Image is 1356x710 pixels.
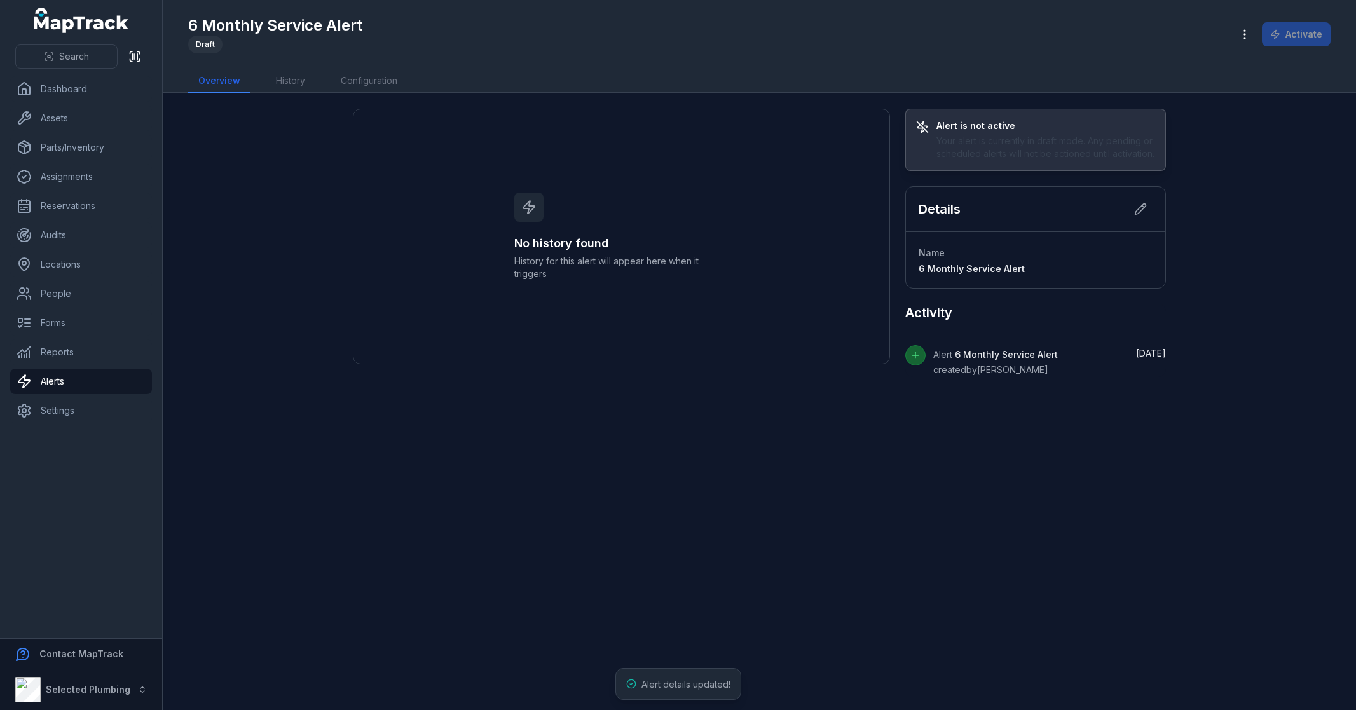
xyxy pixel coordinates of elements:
[10,164,152,189] a: Assignments
[10,281,152,306] a: People
[1136,348,1166,358] span: [DATE]
[331,69,407,93] a: Configuration
[10,339,152,365] a: Reports
[10,252,152,277] a: Locations
[10,106,152,131] a: Assets
[188,15,362,36] h1: 6 Monthly Service Alert
[905,304,952,322] h2: Activity
[10,193,152,219] a: Reservations
[933,349,1058,375] span: Alert created by [PERSON_NAME]
[936,135,1156,160] div: Your alert is currently in draft mode. Any pending or scheduled alerts will not be actioned until...
[10,369,152,394] a: Alerts
[1136,348,1166,358] time: 9/18/2025, 8:31:15 AM
[59,50,89,63] span: Search
[188,69,250,93] a: Overview
[641,679,730,690] span: Alert details updated!
[10,310,152,336] a: Forms
[10,76,152,102] a: Dashboard
[514,235,728,252] h3: No history found
[34,8,129,33] a: MapTrack
[46,684,130,695] strong: Selected Plumbing
[936,119,1156,132] h3: Alert is not active
[266,69,315,93] a: History
[188,36,223,53] div: Draft
[10,222,152,248] a: Audits
[919,200,961,218] h2: Details
[919,263,1025,274] span: 6 Monthly Service Alert
[514,255,728,280] span: History for this alert will appear here when it triggers
[10,398,152,423] a: Settings
[39,648,123,659] strong: Contact MapTrack
[919,247,945,258] span: Name
[15,44,118,69] button: Search
[955,349,1058,360] span: 6 Monthly Service Alert
[10,135,152,160] a: Parts/Inventory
